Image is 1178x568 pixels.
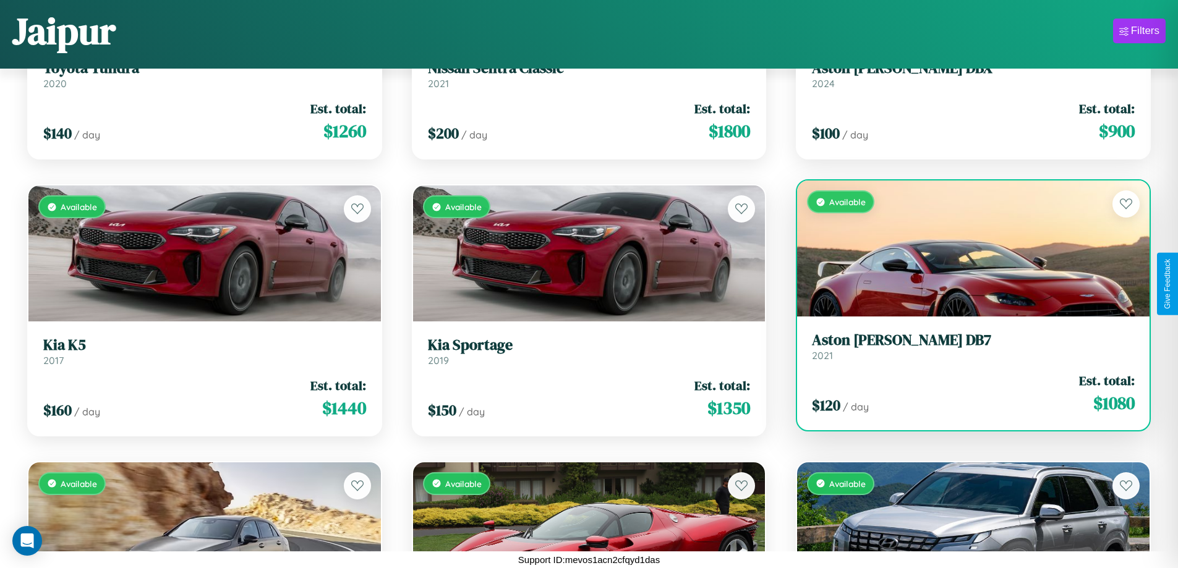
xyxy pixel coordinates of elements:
a: Kia Sportage2019 [428,336,751,367]
span: 2021 [812,349,833,362]
div: Open Intercom Messenger [12,526,42,556]
span: 2019 [428,354,449,367]
div: Filters [1131,25,1159,37]
span: 2020 [43,77,67,90]
span: $ 1080 [1093,391,1135,415]
span: / day [842,129,868,141]
span: $ 120 [812,395,840,415]
h3: Kia Sportage [428,336,751,354]
h3: Aston [PERSON_NAME] DBX [812,59,1135,77]
span: Available [61,201,97,212]
span: Est. total: [694,100,750,117]
span: / day [461,129,487,141]
span: 2021 [428,77,449,90]
span: $ 1350 [707,396,750,420]
span: Available [829,197,866,207]
span: / day [74,129,100,141]
span: Est. total: [694,376,750,394]
span: Available [829,478,866,489]
span: / day [74,405,100,418]
a: Aston [PERSON_NAME] DB72021 [812,331,1135,362]
p: Support ID: mevos1acn2cfqyd1das [518,551,660,568]
span: Available [445,478,482,489]
span: $ 1260 [323,119,366,143]
span: Est. total: [310,100,366,117]
span: Est. total: [1079,371,1135,389]
span: / day [459,405,485,418]
span: $ 1440 [322,396,366,420]
span: 2017 [43,354,64,367]
button: Filters [1113,19,1166,43]
span: $ 200 [428,123,459,143]
span: $ 1800 [709,119,750,143]
span: $ 160 [43,400,72,420]
h3: Toyota Tundra [43,59,366,77]
div: Give Feedback [1163,259,1172,309]
span: Available [445,201,482,212]
a: Aston [PERSON_NAME] DBX2024 [812,59,1135,90]
span: Est. total: [310,376,366,394]
span: $ 140 [43,123,72,143]
span: Available [61,478,97,489]
span: $ 100 [812,123,840,143]
span: Est. total: [1079,100,1135,117]
h3: Aston [PERSON_NAME] DB7 [812,331,1135,349]
h3: Nissan Sentra Classic [428,59,751,77]
h3: Kia K5 [43,336,366,354]
a: Kia K52017 [43,336,366,367]
span: / day [843,401,869,413]
h1: Jaipur [12,6,116,56]
a: Nissan Sentra Classic2021 [428,59,751,90]
span: $ 150 [428,400,456,420]
span: $ 900 [1099,119,1135,143]
span: 2024 [812,77,835,90]
a: Toyota Tundra2020 [43,59,366,90]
